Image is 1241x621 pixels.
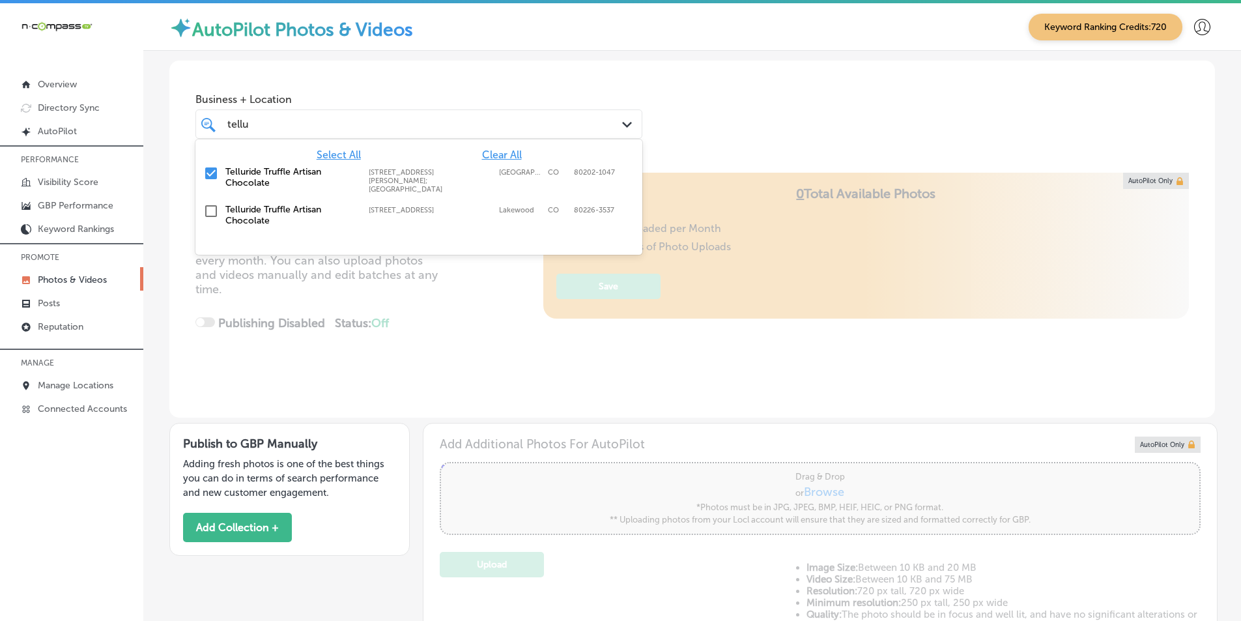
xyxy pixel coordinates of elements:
[38,177,98,188] p: Visibility Score
[38,298,60,309] p: Posts
[169,16,192,39] img: autopilot-icon
[38,380,113,391] p: Manage Locations
[38,102,100,113] p: Directory Sync
[548,168,567,194] label: CO
[38,321,83,332] p: Reputation
[1029,14,1182,40] span: Keyword Ranking Credits: 720
[21,20,93,33] img: 660ab0bf-5cc7-4cb8-ba1c-48b5ae0f18e60NCTV_CLogo_TV_Black_-500x88.png
[38,274,107,285] p: Photos & Videos
[38,126,77,137] p: AutoPilot
[192,19,413,40] label: AutoPilot Photos & Videos
[38,224,114,235] p: Keyword Rankings
[499,168,541,194] label: Denver
[38,200,113,211] p: GBP Performance
[369,168,492,194] label: 1701 Wynkoop Street; Union Station
[574,168,615,194] label: 80202-1047
[225,204,356,226] label: Telluride Truffle Artisan Chocolate
[317,149,361,161] span: Select All
[548,206,567,214] label: CO
[225,166,356,188] label: Telluride Truffle Artisan Chocolate
[369,206,492,214] label: 6006 W Alameda Ave
[499,206,541,214] label: Lakewood
[38,403,127,414] p: Connected Accounts
[183,437,396,451] h3: Publish to GBP Manually
[482,149,522,161] span: Clear All
[183,457,396,500] p: Adding fresh photos is one of the best things you can do in terms of search performance and new c...
[38,79,77,90] p: Overview
[195,93,642,106] span: Business + Location
[574,206,614,214] label: 80226-3537
[183,513,292,542] button: Add Collection +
